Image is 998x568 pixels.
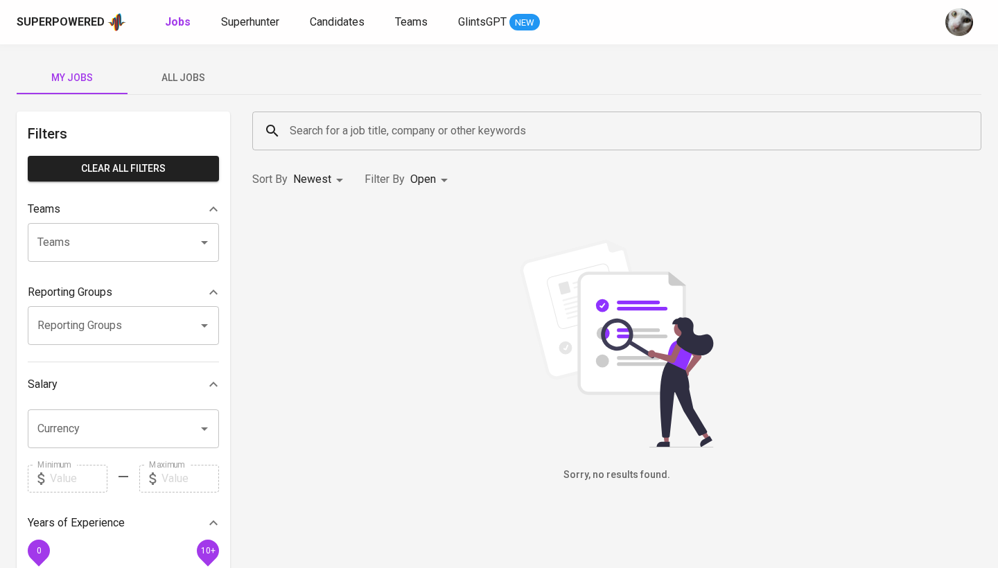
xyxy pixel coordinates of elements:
span: Candidates [310,15,365,28]
div: Open [410,167,453,193]
button: Open [195,233,214,252]
img: app logo [107,12,126,33]
img: file_searching.svg [513,240,721,447]
div: Reporting Groups [28,278,219,306]
p: Filter By [365,171,405,188]
span: Teams [395,15,428,28]
div: Newest [293,167,348,193]
input: Value [50,465,107,492]
input: Value [161,465,219,492]
div: Salary [28,371,219,398]
h6: Sorry, no results found. [252,468,981,483]
button: Clear All filters [28,156,219,181]
b: Jobs [165,15,191,28]
span: Open [410,172,436,186]
div: Teams [28,195,219,223]
span: 0 [36,545,41,555]
p: Reporting Groups [28,284,112,301]
div: Superpowered [17,15,105,30]
p: Sort By [252,171,288,188]
p: Teams [28,201,60,218]
button: Open [195,419,214,438]
a: Superhunter [221,14,282,31]
div: Years of Experience [28,509,219,537]
span: NEW [509,16,540,30]
p: Salary [28,376,58,393]
span: GlintsGPT [458,15,507,28]
span: 10+ [200,545,215,555]
a: Teams [395,14,430,31]
img: tharisa.rizky@glints.com [945,8,973,36]
a: Candidates [310,14,367,31]
span: All Jobs [136,69,230,87]
p: Newest [293,171,331,188]
h6: Filters [28,123,219,145]
a: GlintsGPT NEW [458,14,540,31]
p: Years of Experience [28,515,125,531]
a: Superpoweredapp logo [17,12,126,33]
a: Jobs [165,14,193,31]
button: Open [195,316,214,335]
span: Clear All filters [39,160,208,177]
span: My Jobs [25,69,119,87]
span: Superhunter [221,15,279,28]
